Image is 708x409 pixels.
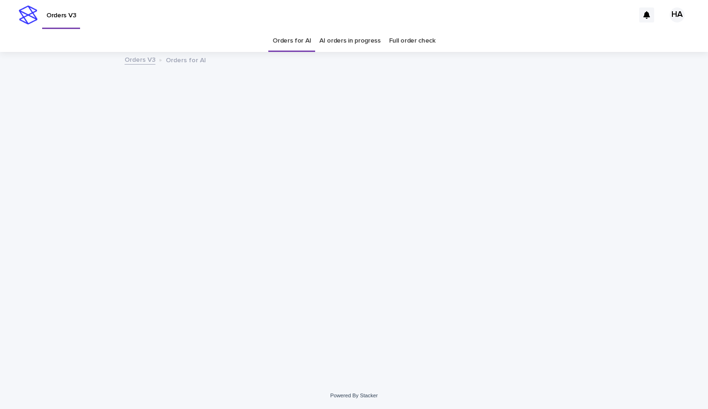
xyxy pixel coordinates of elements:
[319,30,381,52] a: AI orders in progress
[19,6,37,24] img: stacker-logo-s-only.png
[273,30,311,52] a: Orders for AI
[125,54,155,65] a: Orders V3
[389,30,435,52] a: Full order check
[670,7,685,22] div: HA
[166,54,206,65] p: Orders for AI
[330,393,377,398] a: Powered By Stacker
